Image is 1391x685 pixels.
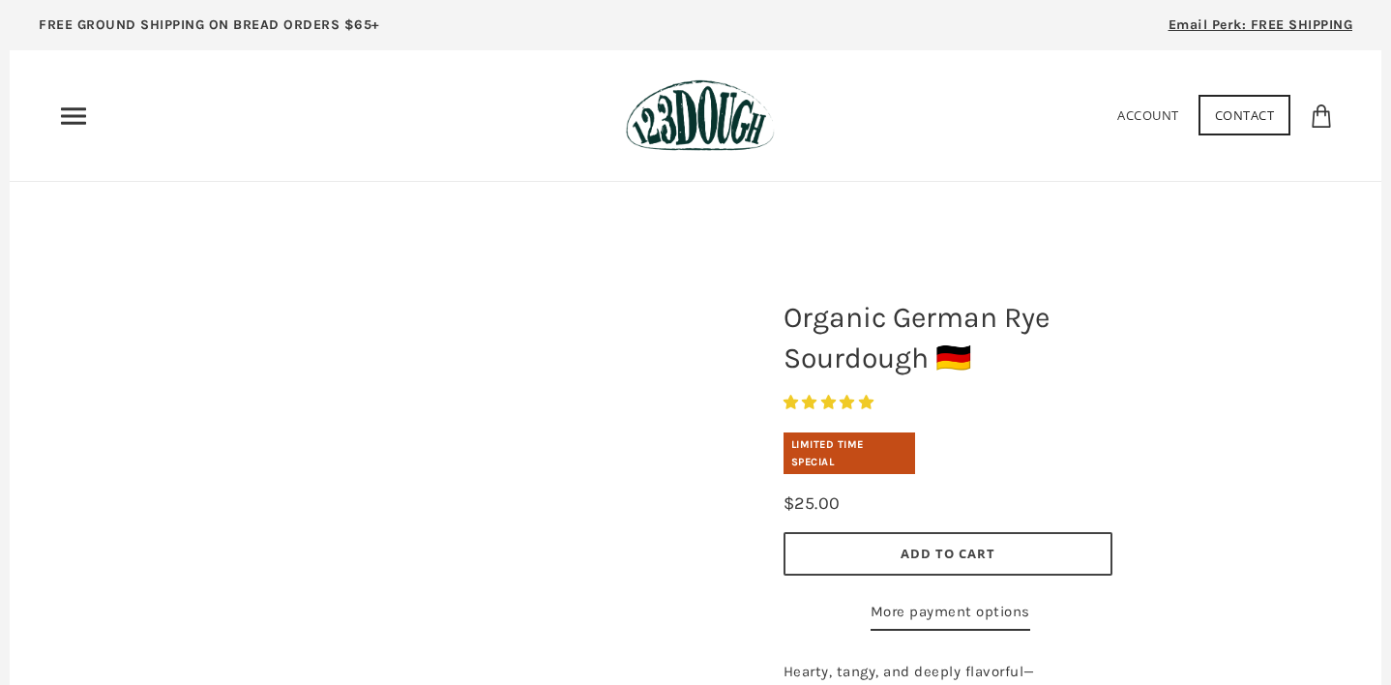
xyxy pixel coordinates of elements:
[1117,106,1179,124] a: Account
[10,10,409,50] a: FREE GROUND SHIPPING ON BREAD ORDERS $65+
[784,394,878,411] span: 5.00 stars
[784,432,915,474] div: Limited Time Special
[1169,16,1353,33] span: Email Perk: FREE SHIPPING
[784,532,1112,576] button: Add to Cart
[901,545,995,562] span: Add to Cart
[1139,10,1382,50] a: Email Perk: FREE SHIPPING
[769,287,1127,388] h1: Organic German Rye Sourdough 🇩🇪
[1199,95,1291,135] a: Contact
[626,79,774,152] img: 123Dough Bakery
[871,600,1030,631] a: More payment options
[58,101,89,132] nav: Primary
[39,15,380,36] p: FREE GROUND SHIPPING ON BREAD ORDERS $65+
[784,490,841,518] div: $25.00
